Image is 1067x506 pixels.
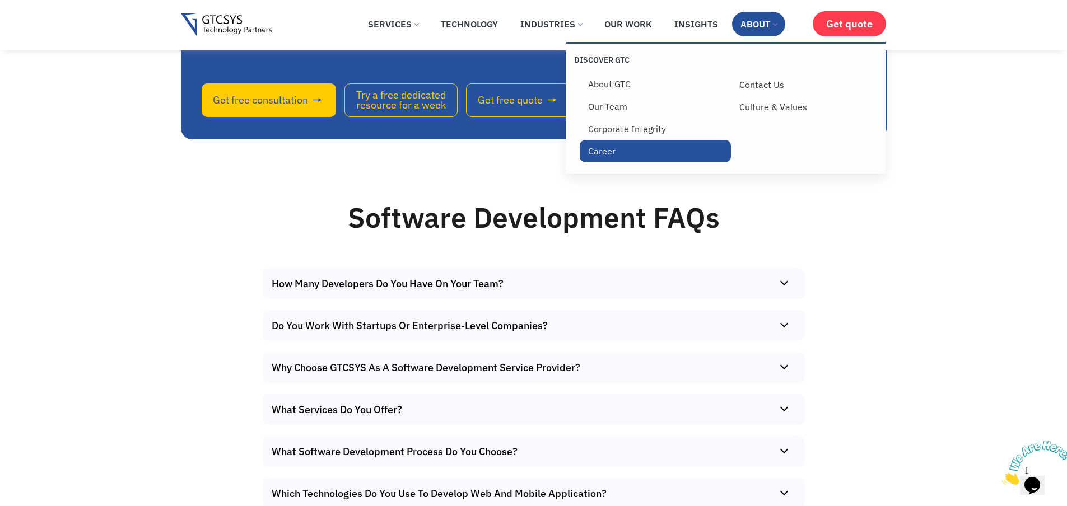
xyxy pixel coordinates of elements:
[360,12,427,36] a: Services
[432,12,506,36] a: Technology
[813,11,886,36] a: Get quote
[512,12,590,36] a: Industries
[666,12,726,36] a: Insights
[263,394,799,425] summary: What Services Do You Offer?
[263,436,799,467] summary: What Software Development Process Do You Choose?
[826,18,873,30] span: Get quote
[596,12,660,36] a: Our Work
[4,4,9,14] span: 1
[202,83,336,117] a: Get free consultation
[263,310,799,341] summary: Do You Work With Startups Or Enterprise-Level Companies?
[4,4,74,49] img: Chat attention grabber
[478,95,543,105] span: Get free quote
[580,118,731,140] a: Corporate Integrity
[213,95,308,105] span: Get free consultation
[263,268,799,299] summary: How Many Developers Do You Have On Your Team?
[263,352,799,383] summary: Why Choose GTCSYS As A Software Development Service Provider?
[580,95,731,118] a: Our Team
[257,201,810,235] h3: Software Development FAQs
[731,96,883,118] a: Culture & Values
[731,73,883,96] a: Contact Us
[732,12,785,36] a: About
[356,90,446,110] span: Try a free dedicated resource for a week
[466,83,571,117] a: Get free quote
[580,73,731,95] a: About GTC
[580,140,731,162] a: Career
[344,83,458,117] a: Try a free dedicatedresource for a week
[998,436,1067,489] iframe: chat widget
[181,13,272,36] img: Gtcsys logo
[574,55,726,65] p: Discover GTC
